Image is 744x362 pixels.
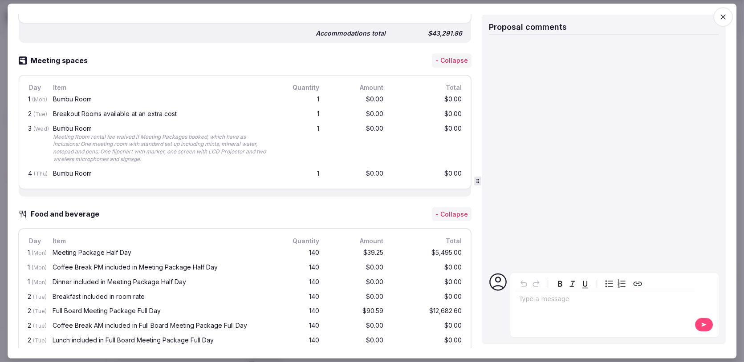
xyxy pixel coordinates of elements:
div: Bumbu Room [53,125,269,132]
div: $0.00 [392,262,463,274]
div: Lunch included in Full Board Meeting Package Full Day [53,337,269,343]
div: 1 [278,109,321,120]
div: 2 [26,306,44,318]
button: Numbered list [615,278,628,290]
div: $12,682.60 [392,306,463,318]
div: 2 [26,292,44,303]
span: (Thu) [34,170,48,177]
div: Full Board Meeting Package Full Day [53,308,269,314]
div: $0.00 [392,292,463,303]
div: Dinner included in Meeting Package Half Day [53,279,269,285]
div: Amount [328,236,385,246]
button: - Collapse [432,54,472,68]
div: 1 [278,124,321,165]
div: $0.00 [328,292,385,303]
div: Day [26,236,44,246]
div: $0.00 [328,262,385,274]
h3: Food and beverage [27,209,108,220]
span: (Mon) [32,264,47,271]
div: $0.00 [392,335,463,346]
div: Day [26,83,44,93]
div: $0.00 [328,109,385,120]
div: 1 [26,248,44,259]
div: 140 [278,262,321,274]
div: 1 [26,94,44,105]
div: Total [392,83,463,93]
div: Item [51,236,271,246]
button: - Collapse [432,207,472,221]
span: (Mon) [32,96,47,103]
div: 1 [26,262,44,274]
div: $0.00 [392,94,463,105]
div: $43,291.86 [393,27,464,40]
div: 140 [278,248,321,259]
div: 140 [278,292,321,303]
div: 140 [278,321,321,332]
div: 1 [278,94,321,105]
span: (Tue) [33,337,47,344]
div: $0.00 [328,169,385,180]
div: $0.00 [328,335,385,346]
span: Proposal comments [489,22,567,32]
div: Breakout Rooms available at an extra cost [53,111,269,117]
div: Item [51,83,271,93]
span: (Tue) [33,111,47,117]
div: $0.00 [328,277,385,288]
button: Bold [554,278,566,290]
div: Meeting Package Half Day [53,249,269,256]
div: Bumbu Room [53,96,269,102]
span: (Mon) [32,249,47,256]
div: $90.59 [328,306,385,318]
span: (Wed) [33,125,49,132]
div: $0.00 [328,124,385,165]
div: $0.00 [328,321,385,332]
span: (Mon) [32,279,47,286]
div: $0.00 [392,109,463,120]
div: Meeting Room rental fee waived if Meeting Packages booked, which have as inclusions: One meeting ... [53,133,269,163]
div: 4 [26,169,44,180]
div: $0.00 [328,94,385,105]
div: Quantity [278,236,321,246]
button: Create link [631,278,644,290]
div: $5,495.00 [392,248,463,259]
div: Bumbu Room [53,170,269,177]
div: $0.00 [392,321,463,332]
div: $0.00 [392,277,463,288]
button: Italic [566,278,579,290]
div: 140 [278,306,321,318]
div: 2 [26,321,44,332]
div: Amount [328,83,385,93]
div: Accommodations total [316,29,386,38]
div: Total [392,236,463,246]
div: 140 [278,335,321,346]
div: 2 [26,109,44,120]
div: $0.00 [392,124,463,165]
span: (Tue) [33,294,47,300]
button: Bulleted list [603,278,615,290]
div: 140 [278,277,321,288]
div: editable markdown [516,291,695,309]
div: 2 [26,335,44,346]
div: Coffee Break AM included in Full Board Meeting Package Full Day [53,322,269,329]
div: 1 [278,169,321,180]
div: $39.25 [328,248,385,259]
span: (Tue) [33,308,47,315]
div: $0.00 [392,169,463,180]
div: 3 [26,124,44,165]
div: 1 [26,277,44,288]
div: Quantity [278,83,321,93]
h3: Meeting spaces [27,55,97,66]
div: Coffee Break PM included in Meeting Package Half Day [53,264,269,270]
div: toggle group [603,278,628,290]
div: Breakfast included in room rate [53,294,269,300]
button: Underline [579,278,591,290]
span: (Tue) [33,322,47,329]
